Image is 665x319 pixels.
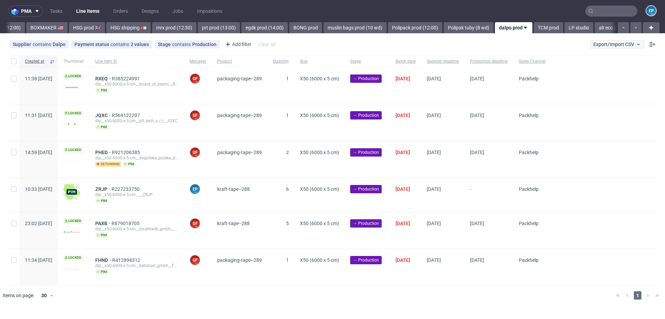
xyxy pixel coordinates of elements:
span: 1 [286,113,289,118]
a: HSG prod 🇬🇧 [69,22,105,33]
span: 11:38 [DATE] [25,76,52,81]
div: Add filter [222,39,253,50]
a: dalpo prod [495,22,532,33]
span: 11:34 [DATE] [25,257,52,263]
a: mrx prod (12:30) [152,22,196,33]
span: [DATE] [427,76,441,81]
img: wHgJFi1I6lmhQAAAABJRU5ErkJggg== [63,184,80,200]
div: dlp__x50-6000-x-5-cm____ZRJP [95,192,178,197]
span: 23:02 [DATE] [25,221,52,226]
span: [DATE] [396,186,410,192]
span: JQXC [95,113,112,118]
span: Locked [63,218,83,224]
span: Product [217,59,262,64]
span: [DATE] [427,221,441,226]
span: pim [95,232,108,238]
span: 1 [634,291,641,300]
div: dlp__x50-6000-x-5-cm__bellahair_gmbh__FHND [95,263,178,268]
a: Designs [138,6,163,17]
img: version_two_editor_design [63,123,80,125]
span: [DATE] [427,186,441,192]
span: 11:31 [DATE] [25,113,52,118]
span: Packhelp [519,76,539,81]
span: packaging-tape--289 [217,113,262,118]
span: → Production [353,112,379,118]
span: Stage [350,59,384,64]
a: RXEQ [95,76,112,81]
span: PHED [95,150,112,155]
div: 30 [37,291,50,300]
a: R921206385 [112,150,141,155]
img: version_two_editor_design.png [63,231,80,233]
button: Export/Import CSV [590,40,644,48]
span: [DATE] [470,221,484,226]
span: Batch date [396,59,416,64]
span: pim [95,88,108,93]
span: pim [95,198,108,204]
figcaption: EP [190,184,200,194]
span: - [470,186,508,204]
span: Supplier [13,42,33,47]
span: Locked [63,73,83,79]
span: pim [95,124,108,130]
span: [DATE] [396,150,410,155]
span: Locked [63,147,83,153]
span: 10:33 [DATE] [25,186,52,192]
span: → Production [353,186,379,192]
span: packaging-tape--289 [217,76,262,81]
a: R227233750 [112,186,141,192]
span: 1 [286,257,289,263]
a: R569122207 [112,113,141,118]
div: Production [192,42,216,47]
span: Size [300,59,339,64]
div: 2 values [131,42,149,47]
span: R412894312 [112,257,142,263]
span: R879018705 [112,221,141,226]
a: TCM prod [534,22,563,33]
a: Line Items [72,6,104,17]
span: contains [172,42,192,47]
span: [DATE] [470,257,484,263]
button: pma [8,6,43,17]
a: LP studio [565,22,593,33]
a: muslin bags prod (10 wd) [323,22,387,33]
span: 1 [286,76,289,81]
a: ZRJP [95,186,112,192]
span: Locked [63,255,83,260]
span: Packhelp [519,150,539,155]
a: alt eco (14:00) [595,22,634,33]
figcaption: GF [190,148,200,157]
figcaption: GF [190,255,200,265]
span: X50 (6000 x 5 cm) [300,221,339,226]
a: PAXB [95,221,112,226]
a: Polipack prod (12:00) [388,22,442,33]
figcaption: EP [646,6,656,16]
span: Items on page: [3,292,34,299]
span: Packhelp [519,221,539,226]
span: → Production [353,76,379,82]
div: dlp__x50-6000-x-5-cm__board_of_beans__RXEQ [95,81,178,87]
span: [DATE] [396,113,410,118]
span: contains [33,42,53,47]
span: contains [110,42,131,47]
span: R385224991 [112,76,141,81]
span: Manager [189,59,206,64]
span: [DATE] [396,76,410,81]
a: Jobs [168,6,187,17]
span: [DATE] [427,150,441,155]
span: [DATE] [396,257,410,263]
span: → Production [353,149,379,156]
span: 5 [286,221,289,226]
span: packaging-tape--289 [217,150,262,155]
span: Packhelp [519,257,539,263]
span: [DATE] [470,113,484,118]
span: Payment status [74,42,110,47]
span: kraft-tape--288 [217,221,250,226]
figcaption: GF [190,74,200,83]
img: version_two_editor_design [63,268,80,270]
span: X50 (6000 x 5 cm) [300,113,339,118]
img: version_two_editor_design.png [63,86,80,89]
